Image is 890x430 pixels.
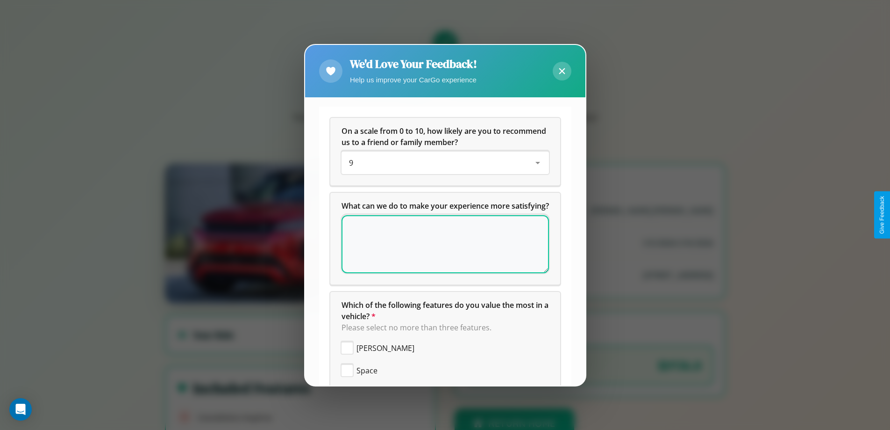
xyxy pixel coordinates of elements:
h2: We'd Love Your Feedback! [350,56,477,72]
h5: On a scale from 0 to 10, how likely are you to recommend us to a friend or family member? [342,125,549,148]
span: On a scale from 0 to 10, how likely are you to recommend us to a friend or family member? [342,126,548,147]
p: Help us improve your CarGo experience [350,73,477,86]
span: Which of the following features do you value the most in a vehicle? [342,300,550,321]
span: [PERSON_NAME] [356,343,414,354]
div: Open Intercom Messenger [9,398,32,421]
div: On a scale from 0 to 10, how likely are you to recommend us to a friend or family member? [342,152,549,174]
span: 9 [349,158,353,168]
div: Give Feedback [879,196,885,234]
span: Please select no more than three features. [342,322,491,333]
span: Space [356,365,377,376]
div: On a scale from 0 to 10, how likely are you to recommend us to a friend or family member? [330,118,560,185]
span: What can we do to make your experience more satisfying? [342,201,549,211]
